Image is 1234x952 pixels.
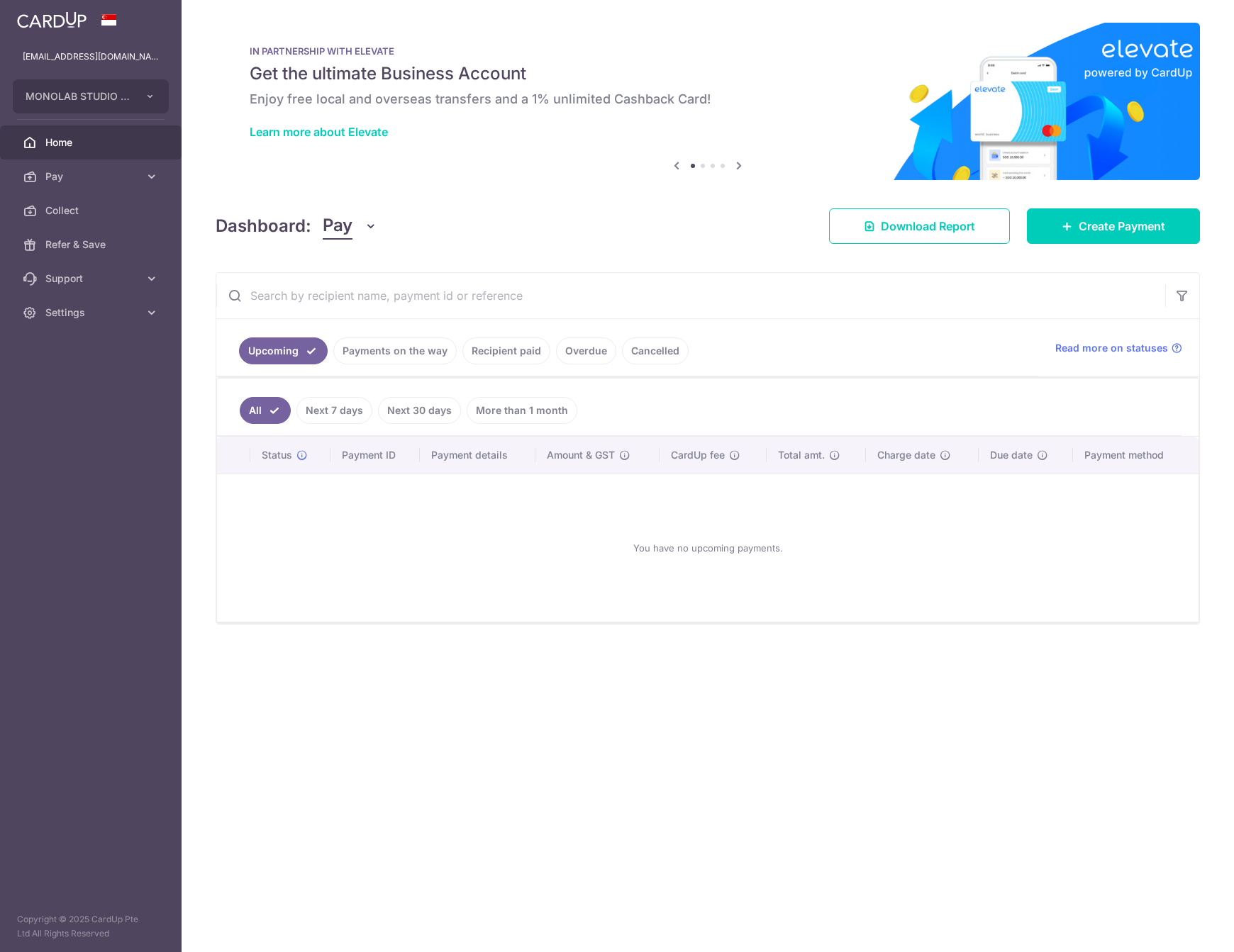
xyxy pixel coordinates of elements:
[45,169,139,184] span: Pay
[467,397,577,424] a: More than 1 month
[45,237,139,252] span: Refer & Save
[45,203,139,218] span: Collect
[250,45,1166,57] p: IN PARTNERSHIP WITH ELEVATE
[45,306,139,320] span: Settings
[26,89,130,103] span: MONOLAB STUDIO PTE. LTD.
[17,11,87,28] img: CardUp
[1079,218,1165,235] span: Create Payment
[216,273,1165,318] input: Search by recipient name, payment id or reference
[547,448,615,462] span: Amount & GST
[239,337,328,364] a: Upcoming
[778,448,825,462] span: Total amt.
[420,437,535,474] th: Payment details
[330,437,420,474] th: Payment ID
[671,448,725,462] span: CardUp fee
[45,271,139,286] span: Support
[250,62,1166,85] h5: Get the ultimate Business Account
[1073,437,1199,474] th: Payment method
[250,91,1166,108] h6: Enjoy free local and overseas transfers and a 1% unlimited Cashback Card!
[13,79,169,113] button: MONOLAB STUDIO PTE. LTD.
[1055,341,1182,355] a: Read more on statuses
[216,23,1200,180] img: Renovation banner
[240,397,291,424] a: All
[990,448,1033,462] span: Due date
[262,448,292,462] span: Status
[1055,341,1168,355] span: Read more on statuses
[378,397,461,424] a: Next 30 days
[333,337,457,364] a: Payments on the way
[250,125,388,139] a: Learn more about Elevate
[556,337,616,364] a: Overdue
[45,135,139,150] span: Home
[881,218,975,235] span: Download Report
[23,50,159,64] p: [EMAIL_ADDRESS][DOMAIN_NAME]
[829,208,1010,244] a: Download Report
[323,213,352,240] span: Pay
[1027,208,1200,244] a: Create Payment
[877,448,935,462] span: Charge date
[234,486,1182,610] div: You have no upcoming payments.
[323,213,377,240] button: Pay
[462,337,550,364] a: Recipient paid
[296,397,372,424] a: Next 7 days
[622,337,689,364] a: Cancelled
[216,213,311,239] h4: Dashboard:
